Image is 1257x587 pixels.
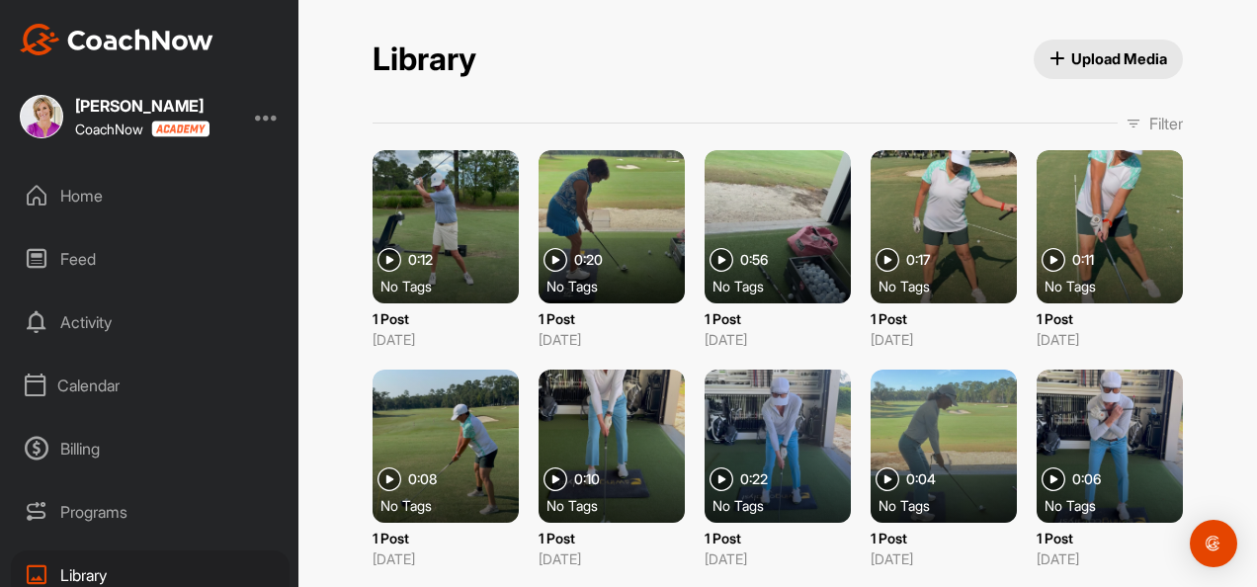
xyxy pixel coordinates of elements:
img: square_0ad4dbd90f894203f4f11757b94b14cc.jpg [20,95,63,138]
p: 1 Post [871,308,1017,329]
img: play [876,248,899,272]
span: 0:56 [740,253,768,267]
div: Calendar [11,361,290,410]
img: play [1042,467,1065,491]
span: 0:08 [408,472,437,486]
img: play [710,467,733,491]
div: No Tags [380,495,527,515]
p: 1 Post [373,308,519,329]
img: play [544,467,567,491]
img: play [710,248,733,272]
img: play [1042,248,1065,272]
span: 0:20 [574,253,603,267]
p: [DATE] [871,329,1017,350]
div: Activity [11,297,290,347]
div: No Tags [546,495,693,515]
span: 0:17 [906,253,931,267]
p: 1 Post [705,308,851,329]
span: 0:10 [574,472,600,486]
div: No Tags [879,495,1025,515]
p: [DATE] [1037,548,1183,569]
div: No Tags [712,495,859,515]
div: Home [11,171,290,220]
div: No Tags [1045,276,1191,295]
img: play [377,248,401,272]
span: 0:04 [906,472,936,486]
div: CoachNow [75,121,209,137]
div: No Tags [879,276,1025,295]
span: 0:11 [1072,253,1094,267]
p: [DATE] [539,548,685,569]
p: [DATE] [705,548,851,569]
div: Open Intercom Messenger [1190,520,1237,567]
img: play [876,467,899,491]
p: 1 Post [705,528,851,548]
p: [DATE] [373,329,519,350]
div: [PERSON_NAME] [75,98,209,114]
p: [DATE] [539,329,685,350]
img: play [544,248,567,272]
p: 1 Post [1037,528,1183,548]
p: 1 Post [539,308,685,329]
p: 1 Post [871,528,1017,548]
div: No Tags [1045,495,1191,515]
img: CoachNow [20,24,213,55]
button: Upload Media [1034,40,1184,79]
img: CoachNow acadmey [151,121,209,137]
p: 1 Post [1037,308,1183,329]
span: 0:22 [740,472,768,486]
p: Filter [1149,112,1183,135]
p: [DATE] [871,548,1017,569]
p: 1 Post [539,528,685,548]
div: Billing [11,424,290,473]
h2: Library [373,41,476,79]
span: 0:12 [408,253,433,267]
div: No Tags [712,276,859,295]
div: No Tags [380,276,527,295]
p: [DATE] [373,548,519,569]
span: Upload Media [1049,48,1168,69]
div: Feed [11,234,290,284]
div: Programs [11,487,290,537]
p: [DATE] [705,329,851,350]
p: 1 Post [373,528,519,548]
div: No Tags [546,276,693,295]
img: play [377,467,401,491]
span: 0:06 [1072,472,1101,486]
p: [DATE] [1037,329,1183,350]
